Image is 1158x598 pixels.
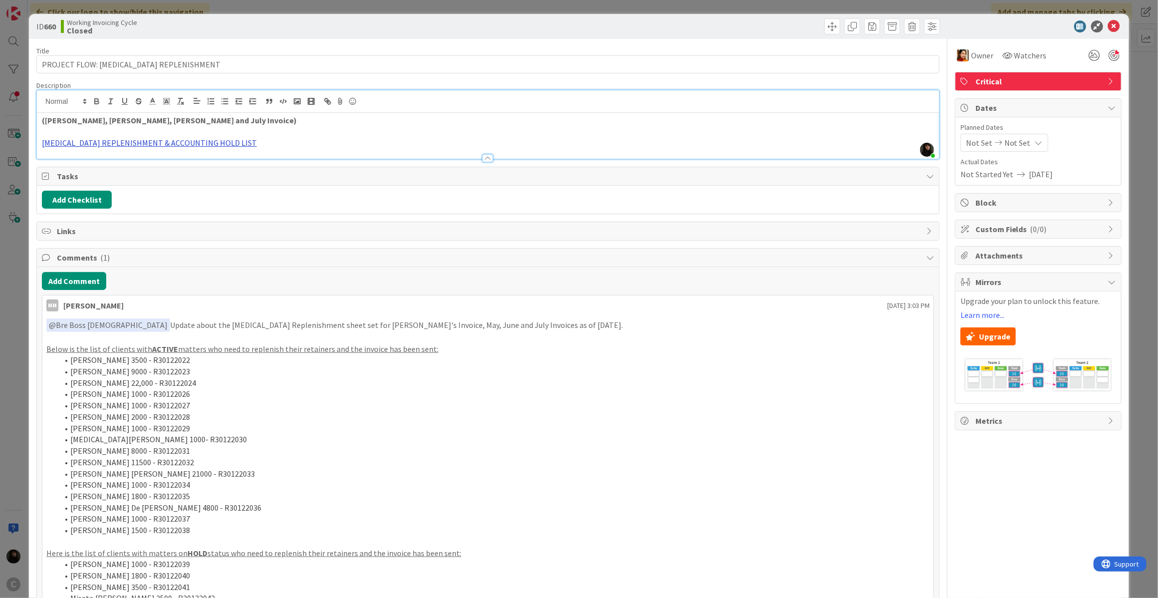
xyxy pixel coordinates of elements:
[58,570,930,582] li: [PERSON_NAME] 1800 - R30122040
[100,253,110,263] span: ( 1 )
[67,18,137,26] span: Working Invoicing Cycle
[961,350,1116,398] img: mirror.png
[36,55,940,73] input: type card name here...
[57,225,921,237] span: Links
[46,318,930,332] p: Update about the [MEDICAL_DATA] Replenishment sheet set for [PERSON_NAME]'s Invoice, May, June an...
[58,377,930,389] li: [PERSON_NAME] 22,000 - R30122024
[58,479,930,491] li: [PERSON_NAME] 1000 - R30122034
[975,197,1103,209] span: Block
[58,434,930,445] li: [MEDICAL_DATA][PERSON_NAME] 1000- R30122030
[42,115,297,125] strong: ([PERSON_NAME], [PERSON_NAME], [PERSON_NAME] and July Invoice)
[58,525,930,536] li: [PERSON_NAME] 1500 - R30122038
[58,468,930,480] li: [PERSON_NAME] [PERSON_NAME] 21000 - R30122033
[975,75,1103,87] span: Critical
[36,46,49,55] label: Title
[961,327,1016,345] button: Upgrade
[63,299,124,311] div: [PERSON_NAME]
[961,310,1004,319] a: Learn more...
[58,423,930,434] li: [PERSON_NAME] 1000 - R30122029
[1029,168,1053,180] span: [DATE]
[46,548,188,558] u: Here is the list of clients with matters on
[178,344,438,354] u: matters who need to replenish their retainers and the invoice has been sent:
[44,21,56,31] b: 660
[58,366,930,377] li: [PERSON_NAME] 9000 - R30122023
[58,491,930,502] li: [PERSON_NAME] 1800 - R30122035
[42,272,106,290] button: Add Comment
[920,143,934,157] img: xZDIgFEXJ2bLOewZ7ObDEULuHMaA3y1N.PNG
[975,250,1103,262] span: Attachments
[975,276,1103,288] span: Mirrors
[36,20,56,32] span: ID
[58,354,930,366] li: [PERSON_NAME] 3500 - R30122022
[975,102,1103,114] span: Dates
[42,138,257,148] a: [MEDICAL_DATA] REPLENISHMENT & ACCOUNTING HOLD LIST
[46,344,152,354] u: Below is the list of clients with
[49,320,168,330] span: Bre Boss [DEMOGRAPHIC_DATA]
[188,548,207,558] u: HOLD
[957,49,969,61] img: PM
[1004,137,1031,149] span: Not Set
[58,457,930,468] li: [PERSON_NAME] 11500 - R30122032
[961,168,1013,180] span: Not Started Yet
[207,548,461,558] u: status who need to replenish their retainers and the invoice has been sent:
[1014,49,1047,61] span: Watchers
[57,252,921,264] span: Comments
[58,400,930,411] li: [PERSON_NAME] 1000 - R30122027
[49,320,56,330] span: @
[975,415,1103,427] span: Metrics
[971,49,993,61] span: Owner
[58,388,930,400] li: [PERSON_NAME] 1000 - R30122026
[36,81,71,90] span: Description
[58,559,930,570] li: [PERSON_NAME] 1000 - R30122039
[58,445,930,457] li: [PERSON_NAME] 8000 - R30122031
[966,137,992,149] span: Not Set
[961,157,1116,167] span: Actual Dates
[58,502,930,514] li: [PERSON_NAME] De [PERSON_NAME] 4800 - R30122036
[152,344,178,354] u: ACTIVE
[58,411,930,423] li: [PERSON_NAME] 2000 - R30122028
[961,297,1116,345] div: Upgrade your plan to unlock this feature.
[57,170,921,182] span: Tasks
[1030,224,1047,234] span: ( 0/0 )
[67,26,137,34] b: Closed
[46,299,58,311] div: MM
[42,191,112,209] button: Add Checklist
[21,1,45,13] span: Support
[58,513,930,525] li: [PERSON_NAME] 1000 - R30122037
[961,122,1116,133] span: Planned Dates
[975,223,1103,235] span: Custom Fields
[58,582,930,593] li: [PERSON_NAME] 3500 - R30122041
[887,300,930,311] span: [DATE] 3:03 PM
